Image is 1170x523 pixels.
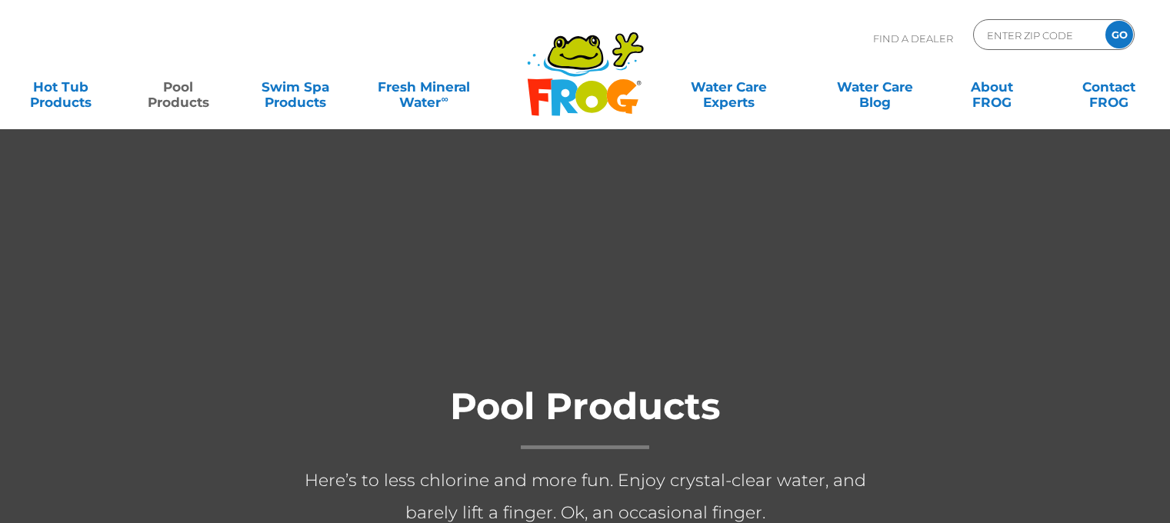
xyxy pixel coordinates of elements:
[829,72,920,102] a: Water CareBlog
[278,386,893,449] h1: Pool Products
[985,24,1089,46] input: Zip Code Form
[132,72,223,102] a: PoolProducts
[1064,72,1155,102] a: ContactFROG
[655,72,803,102] a: Water CareExperts
[873,19,953,58] p: Find A Dealer
[441,93,448,105] sup: ∞
[1105,21,1133,48] input: GO
[946,72,1037,102] a: AboutFROG
[250,72,341,102] a: Swim SpaProducts
[367,72,481,102] a: Fresh MineralWater∞
[15,72,106,102] a: Hot TubProducts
